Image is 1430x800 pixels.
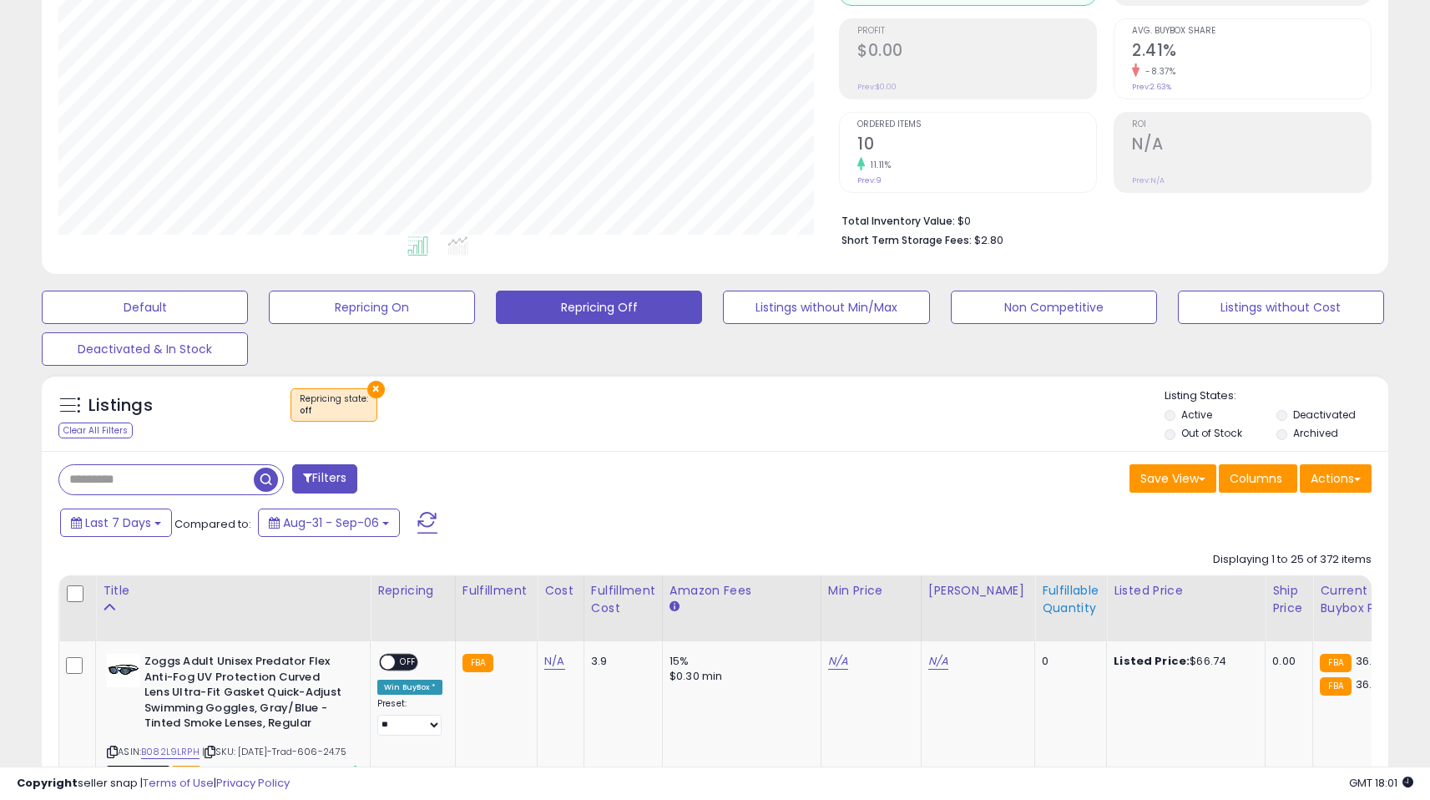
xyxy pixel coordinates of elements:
span: Columns [1230,470,1282,487]
small: FBA [462,654,493,672]
h2: 2.41% [1132,41,1371,63]
span: Ordered Items [857,120,1096,129]
span: $2.80 [974,232,1003,248]
h5: Listings [88,394,153,418]
div: 3.9 [591,654,649,669]
h2: $0.00 [857,41,1096,63]
div: Current Buybox Price [1320,582,1406,617]
h2: 10 [857,134,1096,157]
div: $0.30 min [670,669,808,684]
small: Amazon Fees. [670,600,680,615]
div: 0.00 [1272,654,1300,669]
span: All listings that are currently out of stock and unavailable for purchase on Amazon [107,766,169,780]
div: $66.74 [1114,654,1252,669]
div: Fulfillable Quantity [1042,582,1099,617]
a: Terms of Use [143,775,214,791]
button: Save View [1129,464,1216,493]
small: 11.11% [865,159,891,171]
label: Out of Stock [1181,426,1242,440]
b: Short Term Storage Fees: [841,233,972,247]
div: Clear All Filters [58,423,133,438]
a: Privacy Policy [216,775,290,791]
button: Aug-31 - Sep-06 [258,509,400,537]
button: Listings without Cost [1178,291,1384,324]
small: Prev: N/A [1132,175,1165,185]
small: Prev: $0.00 [857,82,897,92]
button: Repricing Off [496,291,702,324]
div: Min Price [828,582,914,600]
small: FBA [1320,654,1351,672]
li: $0 [841,210,1359,230]
span: | SKU: [DATE]-Trad-606-24.75 [202,745,347,758]
div: Displaying 1 to 25 of 372 items [1213,552,1372,568]
button: Non Competitive [951,291,1157,324]
button: Deactivated & In Stock [42,332,248,366]
span: FBA [172,766,200,780]
div: Amazon Fees [670,582,814,600]
div: Repricing [377,582,448,600]
div: Fulfillment Cost [591,582,655,617]
span: 36.99 [1356,676,1386,692]
button: Last 7 Days [60,509,172,537]
label: Active [1181,408,1212,422]
div: Title [103,582,363,600]
span: ROI [1132,120,1371,129]
button: Default [42,291,248,324]
button: Columns [1219,464,1297,493]
button: Listings without Min/Max [723,291,929,324]
span: Last 7 Days [85,514,151,531]
div: seller snap | | [17,776,290,792]
span: 36.99 [1356,653,1386,669]
div: Ship Price [1272,582,1306,617]
button: Repricing On [269,291,475,324]
span: Repricing state : [300,392,368,418]
span: OFF [395,656,422,670]
label: Archived [1293,426,1338,440]
div: 0 [1042,654,1094,669]
span: Avg. Buybox Share [1132,27,1371,36]
a: B082L9LRPH [141,745,200,759]
button: Actions [1300,464,1372,493]
div: Preset: [377,698,442,736]
span: Profit [857,27,1096,36]
a: N/A [828,653,848,670]
b: Zoggs Adult Unisex Predator Flex Anti-Fog UV Protection Curved Lens Ultra-Fit Gasket Quick-Adjust... [144,654,347,736]
div: Fulfillment [462,582,530,600]
small: Prev: 2.63% [1132,82,1171,92]
div: [PERSON_NAME] [928,582,1028,600]
span: Compared to: [174,516,251,532]
span: Aug-31 - Sep-06 [283,514,379,531]
img: 31wtEZ1to-L._SL40_.jpg [107,654,140,687]
b: Total Inventory Value: [841,214,955,228]
span: 2025-09-14 18:01 GMT [1349,775,1413,791]
b: Listed Price: [1114,653,1190,669]
button: × [367,381,385,398]
small: -8.37% [1139,65,1175,78]
label: Deactivated [1293,408,1356,422]
small: Prev: 9 [857,175,882,185]
strong: Copyright [17,775,78,791]
div: Win BuyBox * [377,680,442,695]
div: Cost [544,582,577,600]
a: N/A [928,653,948,670]
div: Listed Price [1114,582,1258,600]
div: 15% [670,654,808,669]
a: N/A [544,653,564,670]
small: FBA [1320,677,1351,696]
p: Listing States: [1165,388,1388,404]
h2: N/A [1132,134,1371,157]
button: Filters [292,464,357,494]
div: off [300,405,368,417]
